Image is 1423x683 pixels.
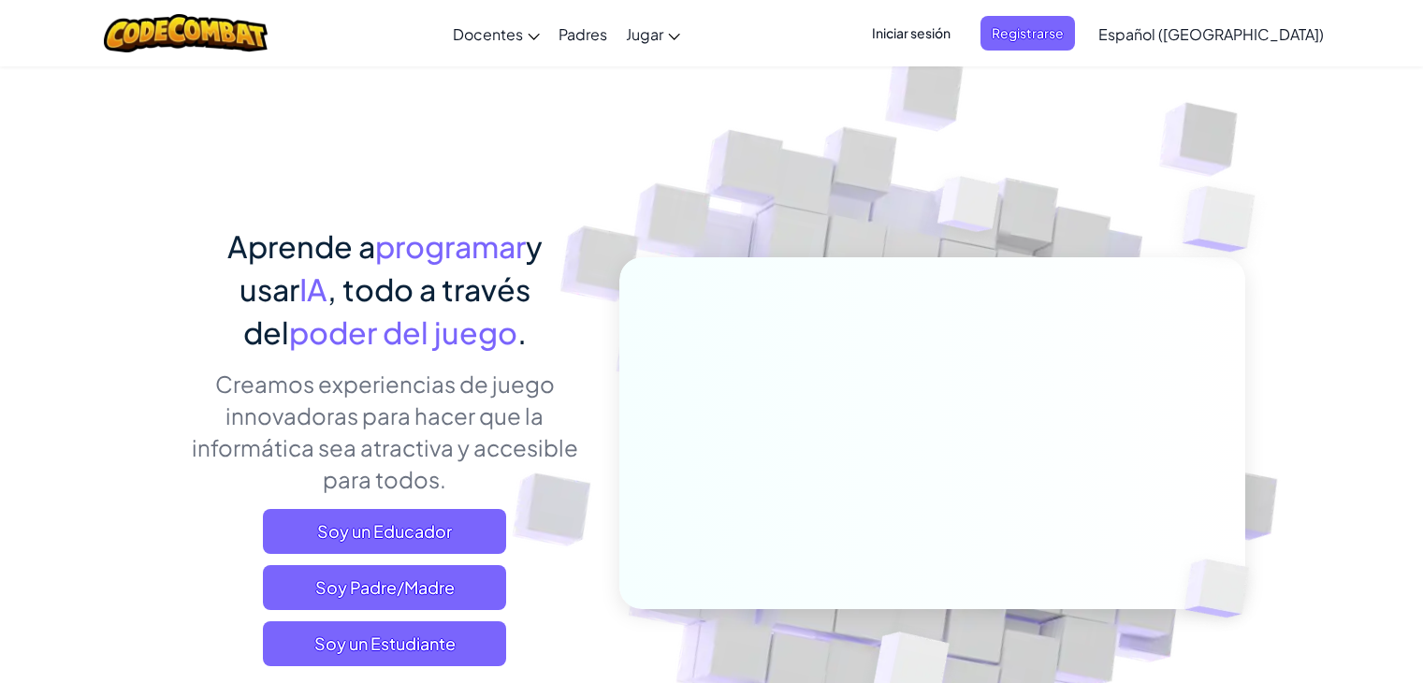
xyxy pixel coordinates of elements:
img: Overlap cubes [902,139,1037,279]
button: Soy un Estudiante [263,621,506,666]
span: Aprende a [227,227,375,265]
span: programar [375,227,526,265]
a: Docentes [443,8,549,59]
a: Español ([GEOGRAPHIC_DATA]) [1089,8,1333,59]
span: Docentes [453,24,523,44]
span: Jugar [626,24,663,44]
span: Español ([GEOGRAPHIC_DATA]) [1098,24,1324,44]
span: IA [299,270,327,308]
a: Soy un Educador [263,509,506,554]
img: CodeCombat logo [104,14,268,52]
a: Jugar [617,8,690,59]
span: poder del juego [289,313,517,351]
span: . [517,313,527,351]
span: , todo a través del [243,270,530,351]
a: Soy Padre/Madre [263,565,506,610]
a: Padres [549,8,617,59]
img: Overlap cubes [1153,520,1293,657]
button: Iniciar sesión [861,16,962,51]
button: Registrarse [980,16,1075,51]
img: Overlap cubes [1145,140,1307,298]
p: Creamos experiencias de juego innovadoras para hacer que la informática sea atractiva y accesible... [179,368,591,495]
